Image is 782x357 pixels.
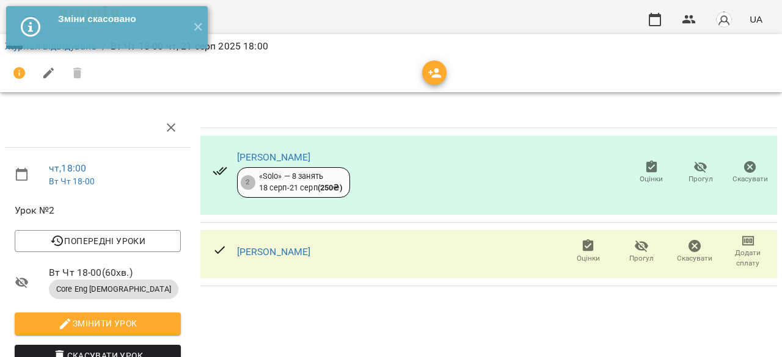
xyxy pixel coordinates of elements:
[733,174,768,184] span: Скасувати
[676,156,726,190] button: Прогул
[627,156,676,190] button: Оцінки
[259,171,342,193] div: «Solo» — 8 занять 18 серп - 21 серп
[49,284,178,295] span: Core Eng [DEMOGRAPHIC_DATA]
[668,234,722,269] button: Скасувати
[677,253,712,264] span: Скасувати
[15,203,181,218] span: Урок №2
[49,176,95,186] a: Вт Чт 18-00
[745,8,767,31] button: UA
[640,174,663,184] span: Оцінки
[689,174,713,184] span: Прогул
[615,234,668,269] button: Прогул
[577,253,600,264] span: Оцінки
[561,234,615,269] button: Оцінки
[729,248,767,269] span: Додати сплату
[725,156,775,190] button: Скасувати
[24,316,171,331] span: Змінити урок
[241,175,255,190] div: 2
[715,11,733,28] img: avatar_s.png
[237,246,311,258] a: [PERSON_NAME]
[237,151,311,163] a: [PERSON_NAME]
[5,39,777,54] nav: breadcrumb
[15,312,181,334] button: Змінити урок
[49,265,181,280] span: Вт Чт 18-00 ( 60 хв. )
[49,162,86,174] a: чт , 18:00
[750,13,762,26] span: UA
[58,12,183,26] div: Зміни скасовано
[24,234,171,248] span: Попередні уроки
[629,253,654,264] span: Прогул
[318,183,342,192] b: ( 250 ₴ )
[722,234,775,269] button: Додати сплату
[15,230,181,252] button: Попередні уроки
